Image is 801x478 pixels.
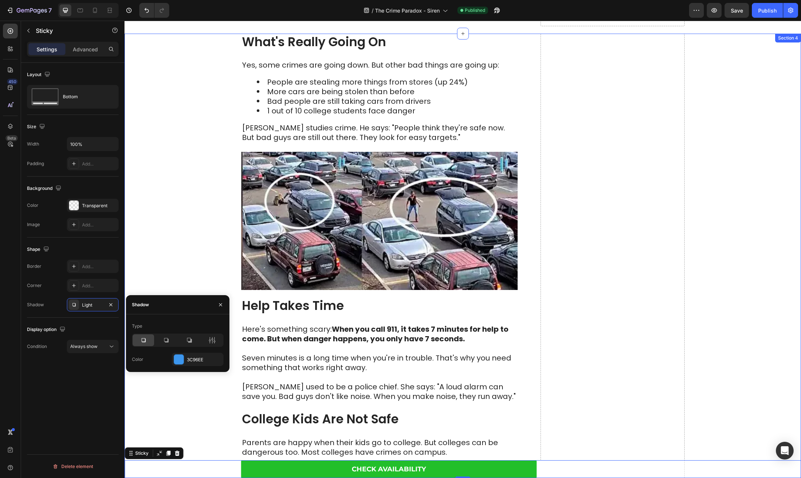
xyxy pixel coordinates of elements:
h2: College Kids Are Not Safe [117,390,393,407]
div: Open Intercom Messenger [776,442,794,460]
img: 2.webp [117,131,393,269]
div: Light [82,302,103,308]
div: Layout [27,70,52,80]
span: Always show [70,344,98,349]
div: Image [27,221,40,228]
p: [PERSON_NAME] studies crime. He says: "People think they're safe now. But bad guys are still out ... [117,102,392,122]
li: Bad people are still taking cars from drivers [132,76,392,85]
div: Color [27,202,38,209]
h2: Help Takes Time [117,277,393,294]
div: Add... [82,222,117,228]
p: Sticky [36,26,99,35]
div: Section 4 [652,14,675,21]
div: Add... [82,161,117,167]
div: Undo/Redo [139,3,169,18]
div: 3C96EE [187,356,222,363]
input: Auto [67,137,118,151]
li: 1 out of 10 college students face danger [132,85,392,95]
button: 7 [3,3,55,18]
div: Condition [27,343,47,350]
div: Background [27,184,63,194]
div: Rich Text Editor. Editing area: main [117,39,393,122]
div: Display option [27,325,67,335]
span: Save [731,7,743,14]
p: Check Availability [227,443,301,454]
span: The Crime Paradox - Siren [375,7,440,14]
div: Shape [27,245,51,255]
div: Shadow [132,301,149,308]
div: Type [132,323,142,330]
div: Width [27,141,39,147]
div: Delete element [52,462,93,471]
iframe: Design area [125,21,801,478]
div: 450 [7,79,18,85]
button: Save [725,3,749,18]
div: Add... [82,283,117,289]
div: Color [132,356,143,363]
p: Seven minutes is a long time when you're in trouble. That's why you need something that works rig... [117,323,392,361]
div: Bottom [63,88,108,105]
div: Corner [27,282,42,289]
p: 7 [48,6,52,15]
div: Size [27,122,47,132]
div: Shadow [27,301,44,308]
span: / [372,7,374,14]
button: Publish [752,3,783,18]
li: People are stealing more things from stores (up 24%) [132,57,392,66]
span: Published [465,7,485,14]
div: Beta [6,135,18,141]
p: Yes, some crimes are going down. But other bad things are going up: [117,40,392,49]
p: Parents are happy when their kids go to college. But colleges can be dangerous too. Most colleges... [117,417,392,446]
strong: When you call 911, it takes 7 minutes for help to come. But when danger happens, you only have 7 ... [117,303,384,323]
p: [PERSON_NAME] used to be a police chief. She says: "A loud alarm can save you. Bad guys don't lik... [117,361,392,380]
div: Add... [82,263,117,270]
p: Advanced [73,45,98,53]
div: Publish [758,7,777,14]
div: Sticky [9,429,25,436]
button: Delete element [27,461,119,472]
div: Padding [27,160,44,167]
button: Always show [67,340,119,353]
h2: What's Really Going On [117,13,393,30]
li: More cars are being stolen than before [132,66,392,76]
p: Here's something scary: [117,304,392,323]
p: Settings [37,45,57,53]
div: Border [27,263,41,270]
div: Transparent [82,202,117,209]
